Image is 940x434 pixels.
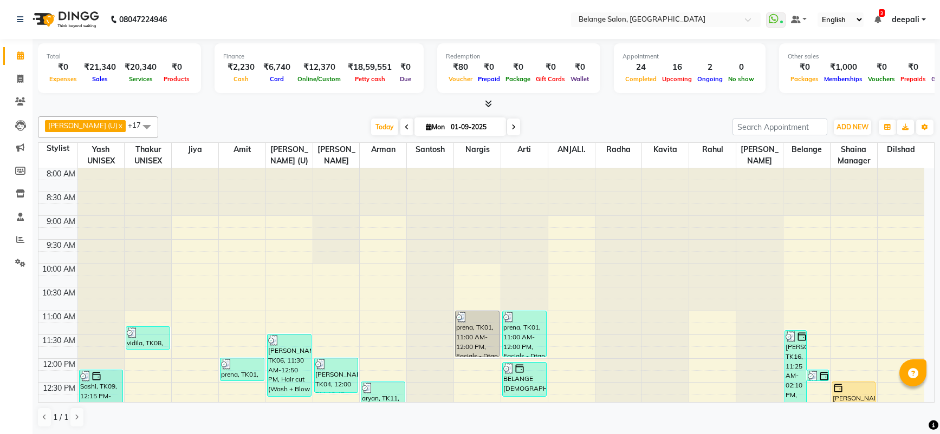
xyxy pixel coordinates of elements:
[40,264,77,275] div: 10:00 AM
[456,311,499,357] div: prena, TK01, 11:00 AM-12:00 PM, Facials - Dtan
[595,143,642,156] span: Radha
[259,61,295,74] div: ₹6,740
[448,119,502,135] input: 2025-09-01
[80,61,120,74] div: ₹21,340
[371,119,398,135] span: Today
[879,9,885,17] span: 3
[623,52,757,61] div: Appointment
[126,327,170,349] div: vidila, TK08, 11:20 AM-11:50 AM, K - Wash (Medium - Long) (₹1000)
[40,335,77,346] div: 11:30 AM
[172,143,218,156] span: Jiya
[396,61,415,74] div: ₹0
[397,75,414,83] span: Due
[898,61,929,74] div: ₹0
[41,383,77,394] div: 12:30 PM
[832,382,876,428] div: [PERSON_NAME], TK10, 12:30 PM-01:30 PM, Chocolate wax - Half Arms
[361,382,405,404] div: aryan, TK11, 12:30 PM-01:00 PM, Hair wash - Loreal - (M)
[501,143,548,156] span: Arti
[343,61,396,74] div: ₹18,59,551
[161,61,192,74] div: ₹0
[446,75,475,83] span: Voucher
[161,75,192,83] span: Products
[807,370,828,380] div: BELANGE [DEMOGRAPHIC_DATA] [DEMOGRAPHIC_DATA], TK12, 12:15 PM-12:30 PM, Threading - Any one (Eyeb...
[788,75,821,83] span: Packages
[788,61,821,74] div: ₹0
[503,363,546,396] div: BELANGE [DEMOGRAPHIC_DATA] [DEMOGRAPHIC_DATA], TK13, 12:05 PM-12:50 PM, Waxing - Face - Any one (...
[623,75,659,83] span: Completed
[223,52,415,61] div: Finance
[834,120,871,135] button: ADD NEW
[865,75,898,83] span: Vouchers
[695,75,725,83] span: Ongoing
[78,143,125,168] span: Yash UNISEX
[40,311,77,323] div: 11:00 AM
[352,75,388,83] span: Petty cash
[642,143,689,156] span: Kavita
[659,75,695,83] span: Upcoming
[231,75,251,83] span: Cash
[38,143,77,154] div: Stylist
[47,61,80,74] div: ₹0
[831,143,877,168] span: Shaina manager
[53,412,68,423] span: 1 / 1
[865,61,898,74] div: ₹0
[313,143,360,168] span: [PERSON_NAME]
[446,61,475,74] div: ₹80
[267,75,287,83] span: Card
[44,216,77,227] div: 9:00 AM
[548,143,595,156] span: ANJALI.
[821,75,865,83] span: Memberships
[892,14,919,25] span: deepali
[120,61,161,74] div: ₹20,340
[128,121,149,129] span: +17
[659,61,695,74] div: 16
[48,121,118,130] span: [PERSON_NAME] (U)
[533,75,568,83] span: Gift Cards
[125,143,171,168] span: Thakur UNISEX
[533,61,568,74] div: ₹0
[268,334,311,396] div: [PERSON_NAME], TK06, 11:30 AM-12:50 PM, Hair cut (Wash + Blow dry),add on k wash ([DEMOGRAPHIC_DA...
[821,61,865,74] div: ₹1,000
[725,61,757,74] div: 0
[360,143,406,156] span: Arman
[266,143,313,168] span: [PERSON_NAME] (U)
[219,143,265,156] span: Amit
[315,358,358,392] div: [PERSON_NAME], TK04, 12:00 PM-12:45 PM, Hair cut - Hair cut (M)
[119,4,167,35] b: 08047224946
[475,61,503,74] div: ₹0
[568,75,592,83] span: Wallet
[623,61,659,74] div: 24
[47,52,192,61] div: Total
[221,358,264,380] div: prena, TK01, 12:00 PM-12:30 PM, Head Massage - (Coconut/Almond) - F
[874,15,881,24] a: 3
[44,240,77,251] div: 9:30 AM
[568,61,592,74] div: ₹0
[423,123,448,131] span: Mon
[503,75,533,83] span: Package
[898,75,929,83] span: Prepaids
[689,143,736,156] span: Rahul
[732,119,827,135] input: Search Appointment
[44,192,77,203] div: 8:30 AM
[695,61,725,74] div: 2
[446,52,592,61] div: Redemption
[878,143,924,156] span: dilshad
[295,75,343,83] span: Online/Custom
[736,143,783,168] span: [PERSON_NAME]
[503,311,546,357] div: prena, TK01, 11:00 AM-12:00 PM, Facials - Dtan
[894,391,929,423] iframe: chat widget
[40,287,77,299] div: 10:30 AM
[118,121,122,130] a: x
[475,75,503,83] span: Prepaid
[837,123,868,131] span: ADD NEW
[126,75,155,83] span: Services
[44,168,77,180] div: 8:00 AM
[725,75,757,83] span: No show
[223,61,259,74] div: ₹2,230
[295,61,343,74] div: ₹12,370
[28,4,102,35] img: logo
[407,143,453,156] span: Santosh
[454,143,501,156] span: Nargis
[41,359,77,370] div: 12:00 PM
[47,75,80,83] span: Expenses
